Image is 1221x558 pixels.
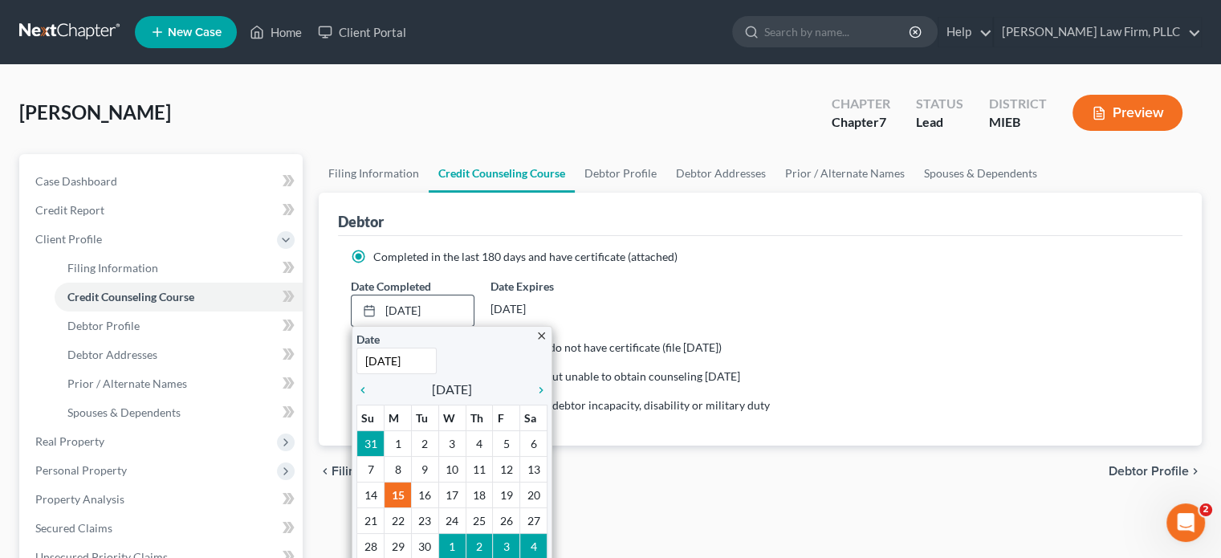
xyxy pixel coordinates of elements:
th: M [385,405,412,430]
span: Secured Claims [35,521,112,535]
td: 31 [357,430,385,456]
span: New Case [168,26,222,39]
td: 26 [493,507,520,533]
td: 20 [520,482,547,507]
div: Chapter [832,95,890,113]
span: 7 [879,114,886,129]
iframe: Intercom live chat [1166,503,1205,542]
a: close [535,326,547,344]
i: close [535,330,547,342]
td: 25 [466,507,493,533]
td: 24 [438,507,466,533]
td: 7 [357,456,385,482]
i: chevron_left [319,465,332,478]
td: 8 [385,456,412,482]
td: 12 [493,456,520,482]
input: Search by name... [764,17,911,47]
span: Case Dashboard [35,174,117,188]
span: Debtor Profile [67,319,140,332]
a: Credit Counseling Course [429,154,575,193]
div: Lead [916,113,963,132]
label: Date Expires [490,278,613,295]
span: 2 [1199,503,1212,516]
td: 16 [411,482,438,507]
a: Home [242,18,310,47]
td: 13 [520,456,547,482]
button: Debtor Profile chevron_right [1109,465,1202,478]
div: MIEB [989,113,1047,132]
td: 23 [411,507,438,533]
td: 6 [520,430,547,456]
td: 18 [466,482,493,507]
span: Credit Report [35,203,104,217]
a: Property Analysis [22,485,303,514]
td: 27 [520,507,547,533]
a: Credit Report [22,196,303,225]
button: chevron_left Filing Information [319,465,432,478]
td: 17 [438,482,466,507]
span: Prior / Alternate Names [67,377,187,390]
th: Tu [411,405,438,430]
label: Date Completed [351,278,431,295]
a: Spouses & Dependents [55,398,303,427]
a: Case Dashboard [22,167,303,196]
a: Help [938,18,992,47]
a: Debtor Addresses [55,340,303,369]
label: Date [356,331,380,348]
span: [PERSON_NAME] [19,100,171,124]
a: Credit Counseling Course [55,283,303,312]
span: Credit Counseling Course [67,290,194,303]
th: Su [357,405,385,430]
a: Client Portal [310,18,414,47]
span: Debtor Profile [1109,465,1189,478]
td: 15 [385,482,412,507]
div: Status [916,95,963,113]
a: Filing Information [55,254,303,283]
a: Prior / Alternate Names [775,154,914,193]
td: 22 [385,507,412,533]
button: Preview [1072,95,1182,131]
td: 1 [385,430,412,456]
a: [DATE] [352,295,473,326]
td: 21 [357,507,385,533]
span: Client Profile [35,232,102,246]
th: F [493,405,520,430]
td: 4 [466,430,493,456]
span: Completed in the last 180 days and have certificate (attached) [373,250,678,263]
span: Property Analysis [35,492,124,506]
td: 5 [493,430,520,456]
a: [PERSON_NAME] Law Firm, PLLC [994,18,1201,47]
a: Debtor Profile [55,312,303,340]
th: Th [466,405,493,430]
th: Sa [520,405,547,430]
th: W [438,405,466,430]
td: 2 [411,430,438,456]
td: 10 [438,456,466,482]
div: Debtor [338,212,384,231]
a: Secured Claims [22,514,303,543]
td: 19 [493,482,520,507]
a: Debtor Profile [575,154,666,193]
a: chevron_left [356,380,377,399]
span: [DATE] [432,380,472,399]
a: Filing Information [319,154,429,193]
a: Prior / Alternate Names [55,369,303,398]
td: 14 [357,482,385,507]
span: Debtor Addresses [67,348,157,361]
div: District [989,95,1047,113]
i: chevron_right [1189,465,1202,478]
a: Spouses & Dependents [914,154,1047,193]
input: 1/1/2013 [356,348,437,374]
td: 9 [411,456,438,482]
a: Debtor Addresses [666,154,775,193]
i: chevron_left [356,384,377,397]
span: Filing Information [67,261,158,275]
span: Counseling not required because of debtor incapacity, disability or military duty [373,398,770,412]
span: Filing Information [332,465,432,478]
span: Exigent circumstances - requested but unable to obtain counseling [DATE] [373,369,740,383]
div: [DATE] [490,295,613,324]
td: 3 [438,430,466,456]
div: Chapter [832,113,890,132]
td: 11 [466,456,493,482]
span: Spouses & Dependents [67,405,181,419]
